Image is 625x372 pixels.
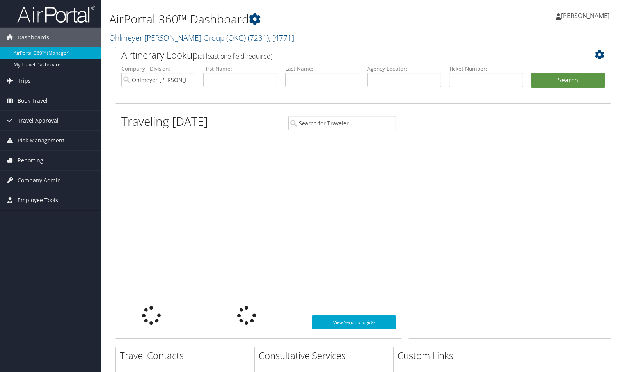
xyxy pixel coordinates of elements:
[367,65,441,73] label: Agency Locator:
[17,5,95,23] img: airportal-logo.png
[561,11,609,20] span: [PERSON_NAME]
[398,349,526,362] h2: Custom Links
[531,73,605,88] button: Search
[203,65,277,73] label: First Name:
[121,113,208,130] h1: Traveling [DATE]
[18,28,49,47] span: Dashboards
[288,116,396,130] input: Search for Traveler
[109,32,294,43] a: Ohlmeyer [PERSON_NAME] Group (OKG)
[248,32,269,43] span: ( 7281 )
[18,151,43,170] span: Reporting
[285,65,359,73] label: Last Name:
[269,32,294,43] span: , [ 4771 ]
[121,65,195,73] label: Company - Division:
[18,131,64,150] span: Risk Management
[312,315,396,329] a: View SecurityLogic®
[449,65,523,73] label: Ticket Number:
[120,349,248,362] h2: Travel Contacts
[259,349,387,362] h2: Consultative Services
[198,52,272,61] span: (at least one field required)
[18,111,59,130] span: Travel Approval
[18,71,31,91] span: Trips
[109,11,448,27] h1: AirPortal 360™ Dashboard
[556,4,617,27] a: [PERSON_NAME]
[18,171,61,190] span: Company Admin
[121,48,564,62] h2: Airtinerary Lookup
[18,91,48,110] span: Book Travel
[18,190,58,210] span: Employee Tools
